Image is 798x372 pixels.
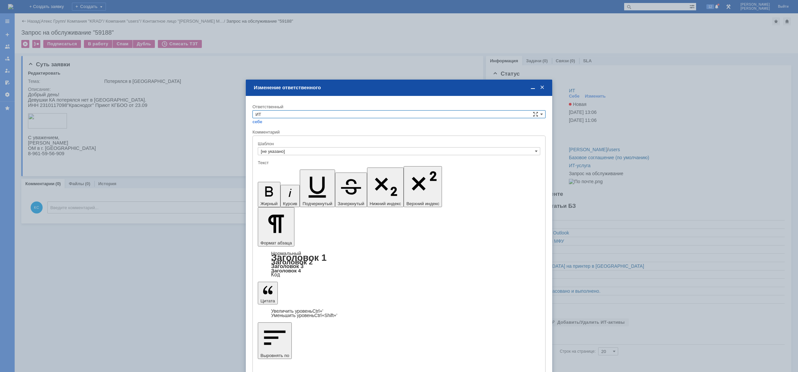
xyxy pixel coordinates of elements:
a: Нормальный [271,250,301,256]
button: Подчеркнутый [300,170,335,207]
button: Выровнять по [258,322,292,359]
a: Код [271,272,280,278]
span: Зачеркнутый [338,201,364,206]
a: себе [252,119,262,125]
span: Верхний индекс [406,201,439,206]
span: Закрыть [539,85,546,91]
button: Жирный [258,182,280,207]
div: Формат абзаца [258,251,540,277]
a: Заголовок 1 [271,252,327,263]
button: Цитата [258,282,278,304]
a: Decrease [271,313,337,318]
a: Заголовок 4 [271,268,301,273]
button: Зачеркнутый [335,173,367,207]
span: Ctrl+Shift+' [314,313,337,318]
span: Курсив [283,201,297,206]
button: Верхний индекс [404,166,442,207]
span: Цитата [260,298,275,303]
a: Increase [271,308,323,314]
span: Жирный [260,201,278,206]
span: Свернуть (Ctrl + M) [530,85,536,91]
button: Курсив [280,185,300,207]
div: Текст [258,161,539,165]
span: Ctrl+' [312,308,323,314]
span: Сложная форма [533,112,538,117]
div: Ответственный [252,105,544,109]
button: Формат абзаца [258,207,294,246]
a: Заголовок 3 [271,263,303,269]
div: Комментарий [252,129,546,136]
span: Выровнять по [260,353,289,358]
a: Заголовок 2 [271,258,313,266]
span: Подчеркнутый [302,201,332,206]
div: Цитата [258,309,540,318]
span: Нижний индекс [370,201,401,206]
div: Изменение ответственного [254,85,546,91]
div: Шаблон [258,142,539,146]
button: Нижний индекс [367,168,404,207]
span: Формат абзаца [260,240,292,245]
